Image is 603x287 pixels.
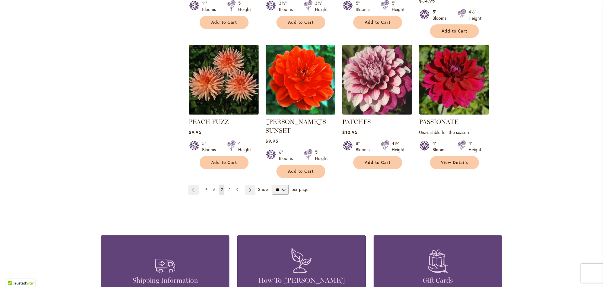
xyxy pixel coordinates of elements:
span: Add to Cart [365,20,391,25]
div: 4' Height [238,140,251,153]
span: View Details [441,160,468,165]
img: PEACH FUZZ [189,45,259,115]
img: PATRICIA ANN'S SUNSET [265,45,335,115]
div: 3" Blooms [202,140,220,153]
span: Add to Cart [288,169,314,174]
a: PASSIONATE [419,110,489,116]
div: 5' Height [315,149,328,161]
a: PASSIONATE [419,118,458,126]
button: Add to Cart [200,156,249,169]
span: Add to Cart [211,20,237,25]
a: 8 [227,185,232,195]
div: 4½' Height [392,140,405,153]
a: [PERSON_NAME]'S SUNSET [265,118,326,134]
span: Show [258,186,269,192]
div: 4" Blooms [433,140,450,153]
h4: Gift Cards [383,276,493,285]
a: PEACH FUZZ [189,110,259,116]
button: Add to Cart [200,16,249,29]
span: 7 [221,187,223,192]
a: View Details [430,156,479,169]
h4: How To [PERSON_NAME] [247,276,356,285]
span: Add to Cart [442,28,467,34]
a: 5 [204,185,209,195]
span: Add to Cart [288,20,314,25]
button: Add to Cart [353,16,402,29]
a: 9 [235,185,240,195]
button: Add to Cart [276,16,325,29]
span: $9.95 [189,129,201,135]
span: Add to Cart [365,160,391,165]
span: 8 [228,187,231,192]
h4: Shipping Information [110,276,220,285]
button: Add to Cart [353,156,402,169]
div: 8" Blooms [356,140,373,153]
div: 4' Height [469,140,481,153]
span: per page [291,186,308,192]
button: Add to Cart [276,165,325,178]
a: 6 [212,185,217,195]
a: PATRICIA ANN'S SUNSET [265,110,335,116]
span: 9 [236,187,239,192]
a: PEACH FUZZ [189,118,229,126]
img: PASSIONATE [419,45,489,115]
a: PATCHES [342,118,371,126]
div: 5" Blooms [433,9,450,21]
div: 6" Blooms [279,149,296,161]
p: Unavailable for the season [419,129,489,135]
span: $10.95 [342,129,357,135]
button: Add to Cart [430,24,479,38]
span: Add to Cart [211,160,237,165]
img: Patches [342,45,412,115]
a: Patches [342,110,412,116]
span: $9.95 [265,138,278,144]
span: 6 [213,187,215,192]
span: 5 [205,187,207,192]
iframe: Launch Accessibility Center [5,265,22,282]
div: 4½' Height [469,9,481,21]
